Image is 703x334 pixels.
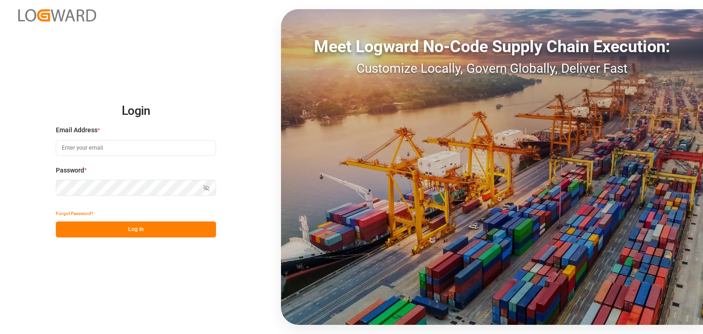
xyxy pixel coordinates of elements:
[56,97,216,126] h2: Login
[281,59,703,78] div: Customize Locally, Govern Globally, Deliver Fast
[18,9,96,22] img: Logward_new_orange.png
[56,125,97,135] span: Email Address
[56,221,216,237] button: Log In
[56,205,93,221] button: Forgot Password?
[281,34,703,59] div: Meet Logward No-Code Supply Chain Execution:
[56,140,216,156] input: Enter your email
[56,166,84,175] span: Password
